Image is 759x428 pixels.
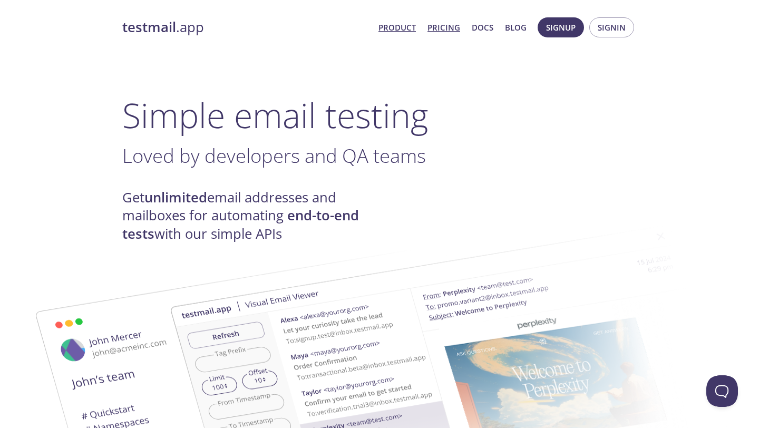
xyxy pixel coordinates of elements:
button: Signin [589,17,634,37]
a: Pricing [427,21,460,34]
strong: end-to-end tests [122,206,359,242]
iframe: Help Scout Beacon - Open [706,375,738,407]
h1: Simple email testing [122,95,637,135]
a: testmail.app [122,18,370,36]
a: Docs [472,21,493,34]
a: Product [378,21,416,34]
h4: Get email addresses and mailboxes for automating with our simple APIs [122,189,379,243]
strong: testmail [122,18,176,36]
strong: unlimited [144,188,207,207]
span: Loved by developers and QA teams [122,142,426,169]
button: Signup [538,17,584,37]
span: Signup [546,21,576,34]
a: Blog [505,21,527,34]
span: Signin [598,21,626,34]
